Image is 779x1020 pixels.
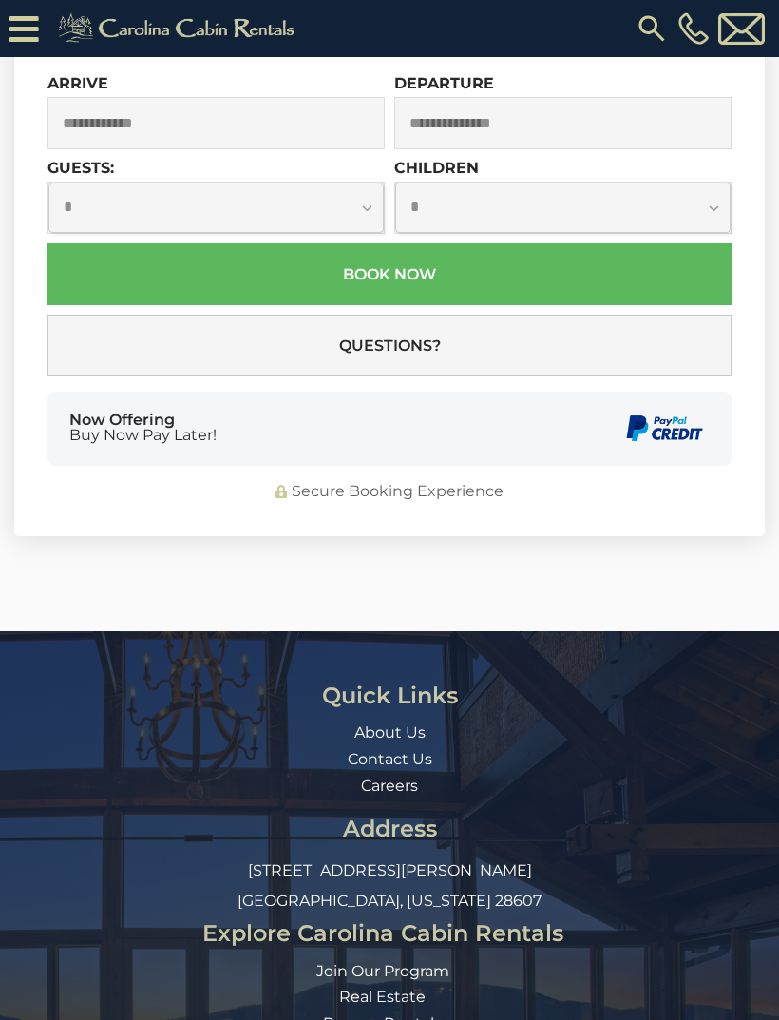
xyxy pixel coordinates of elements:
a: [PHONE_NUMBER] [674,12,713,45]
img: search-regular.svg [635,11,669,46]
label: Departure [394,74,494,92]
span: Buy Now Pay Later! [69,428,217,443]
button: Book Now [47,243,731,305]
div: Secure Booking Experience [47,481,731,503]
a: Join Our Program [316,962,449,980]
a: Contact Us [348,750,432,768]
h3: Explore Carolina Cabin Rentals [28,921,736,946]
a: About Us [354,723,426,741]
p: [STREET_ADDRESS][PERSON_NAME] [GEOGRAPHIC_DATA], [US_STATE] 28607 [43,856,736,916]
h3: Address [43,817,736,841]
a: Real Estate [339,988,426,1006]
label: Arrive [47,74,108,92]
a: Careers [361,777,418,795]
label: Guests: [47,159,114,177]
button: Questions? [47,315,731,376]
img: Khaki-logo.png [48,10,311,48]
label: Children [394,159,479,177]
h3: Quick Links [43,683,736,708]
div: Now Offering [69,413,217,443]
